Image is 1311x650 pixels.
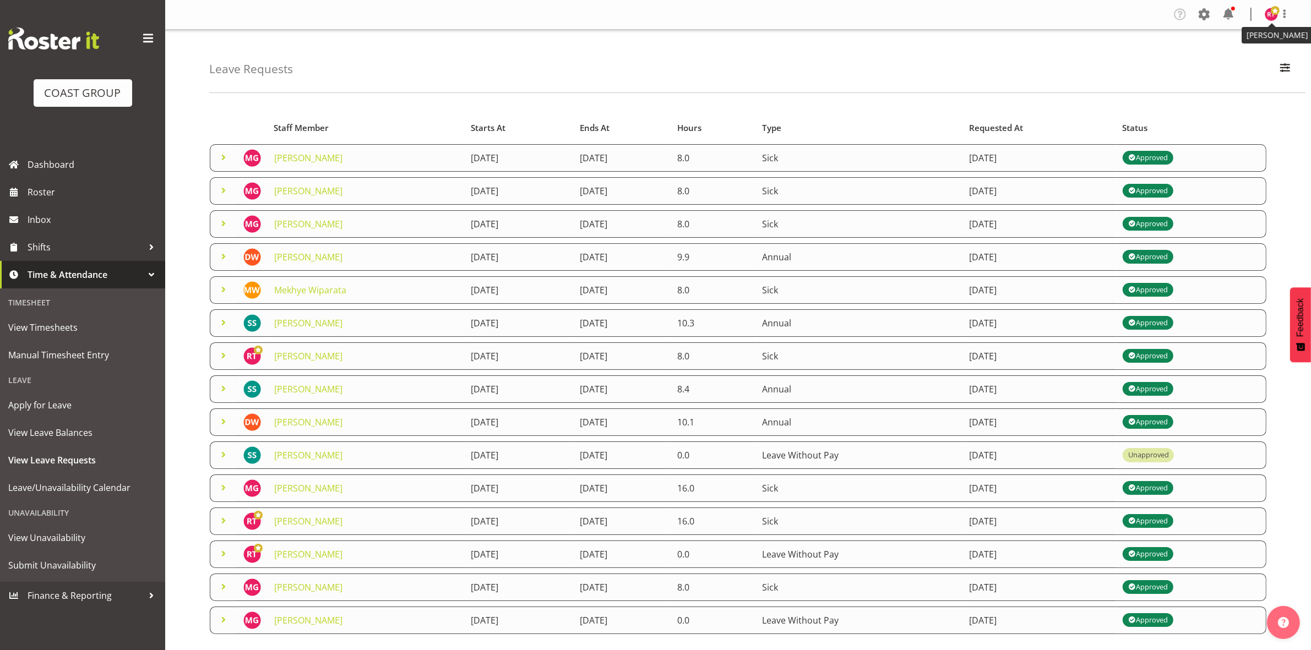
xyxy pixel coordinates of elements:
[1128,515,1168,528] div: Approved
[756,276,963,304] td: Sick
[963,177,1117,205] td: [DATE]
[465,210,574,238] td: [DATE]
[274,152,342,164] a: [PERSON_NAME]
[671,177,756,205] td: 8.0
[963,342,1117,370] td: [DATE]
[243,182,261,200] img: martin-gorzeman9478.jpg
[671,573,756,601] td: 8.0
[963,607,1117,634] td: [DATE]
[756,573,963,601] td: Sick
[671,540,756,568] td: 0.0
[243,215,261,233] img: martin-gorzeman9478.jpg
[762,122,781,134] span: Type
[1128,581,1168,594] div: Approved
[8,319,157,336] span: View Timesheets
[963,507,1117,535] td: [DATE]
[274,482,342,494] a: [PERSON_NAME]
[963,210,1117,238] td: [DATE]
[573,408,671,436] td: [DATE]
[274,515,342,527] a: [PERSON_NAME]
[671,441,756,469] td: 0.0
[8,529,157,546] span: View Unavailability
[3,369,162,391] div: Leave
[963,276,1117,304] td: [DATE]
[274,350,342,362] a: [PERSON_NAME]
[28,239,143,255] span: Shifts
[756,177,963,205] td: Sick
[756,507,963,535] td: Sick
[1265,8,1278,21] img: reuben-thomas8009.jpg
[8,424,157,441] span: View Leave Balances
[28,156,160,173] span: Dashboard
[1128,482,1168,495] div: Approved
[243,347,261,365] img: reuben-thomas8009.jpg
[243,248,261,266] img: david-wiseman11371.jpg
[756,243,963,271] td: Annual
[1128,450,1169,460] div: Unapproved
[963,474,1117,502] td: [DATE]
[3,501,162,524] div: Unavailability
[963,441,1117,469] td: [DATE]
[756,309,963,337] td: Annual
[8,28,99,50] img: Rosterit website logo
[1128,349,1168,363] div: Approved
[573,144,671,172] td: [DATE]
[671,144,756,172] td: 8.0
[243,314,261,332] img: shatif-ssendi11387.jpg
[28,184,160,200] span: Roster
[573,210,671,238] td: [DATE]
[274,614,342,626] a: [PERSON_NAME]
[471,122,505,134] span: Starts At
[1128,614,1168,627] div: Approved
[671,375,756,403] td: 8.4
[969,122,1023,134] span: Requested At
[274,416,342,428] a: [PERSON_NAME]
[28,587,143,604] span: Finance & Reporting
[243,479,261,497] img: martin-gorzeman9478.jpg
[465,309,574,337] td: [DATE]
[465,607,574,634] td: [DATE]
[243,578,261,596] img: martin-gorzeman9478.jpg
[465,441,574,469] td: [DATE]
[671,607,756,634] td: 0.0
[573,309,671,337] td: [DATE]
[580,122,610,134] span: Ends At
[8,347,157,363] span: Manual Timesheet Entry
[243,149,261,167] img: martin-gorzeman9478.jpg
[671,276,756,304] td: 8.0
[274,122,329,134] span: Staff Member
[3,341,162,369] a: Manual Timesheet Entry
[243,545,261,563] img: reuben-thomas8009.jpg
[963,540,1117,568] td: [DATE]
[1123,122,1148,134] span: Status
[671,243,756,271] td: 9.9
[756,342,963,370] td: Sick
[465,342,574,370] td: [DATE]
[3,419,162,446] a: View Leave Balances
[8,479,157,496] span: Leave/Unavailability Calendar
[209,63,293,75] h4: Leave Requests
[243,611,261,629] img: martin-gorzeman9478.jpg
[671,408,756,436] td: 10.1
[465,276,574,304] td: [DATE]
[3,551,162,579] a: Submit Unavailability
[573,375,671,403] td: [DATE]
[465,177,574,205] td: [DATE]
[274,218,342,230] a: [PERSON_NAME]
[963,573,1117,601] td: [DATE]
[28,211,160,228] span: Inbox
[1128,283,1168,297] div: Approved
[3,314,162,341] a: View Timesheets
[274,317,342,329] a: [PERSON_NAME]
[963,309,1117,337] td: [DATE]
[963,408,1117,436] td: [DATE]
[756,408,963,436] td: Annual
[274,185,342,197] a: [PERSON_NAME]
[274,251,342,263] a: [PERSON_NAME]
[1128,184,1168,198] div: Approved
[1128,383,1168,396] div: Approved
[1128,217,1168,231] div: Approved
[465,243,574,271] td: [DATE]
[465,507,574,535] td: [DATE]
[3,474,162,501] a: Leave/Unavailability Calendar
